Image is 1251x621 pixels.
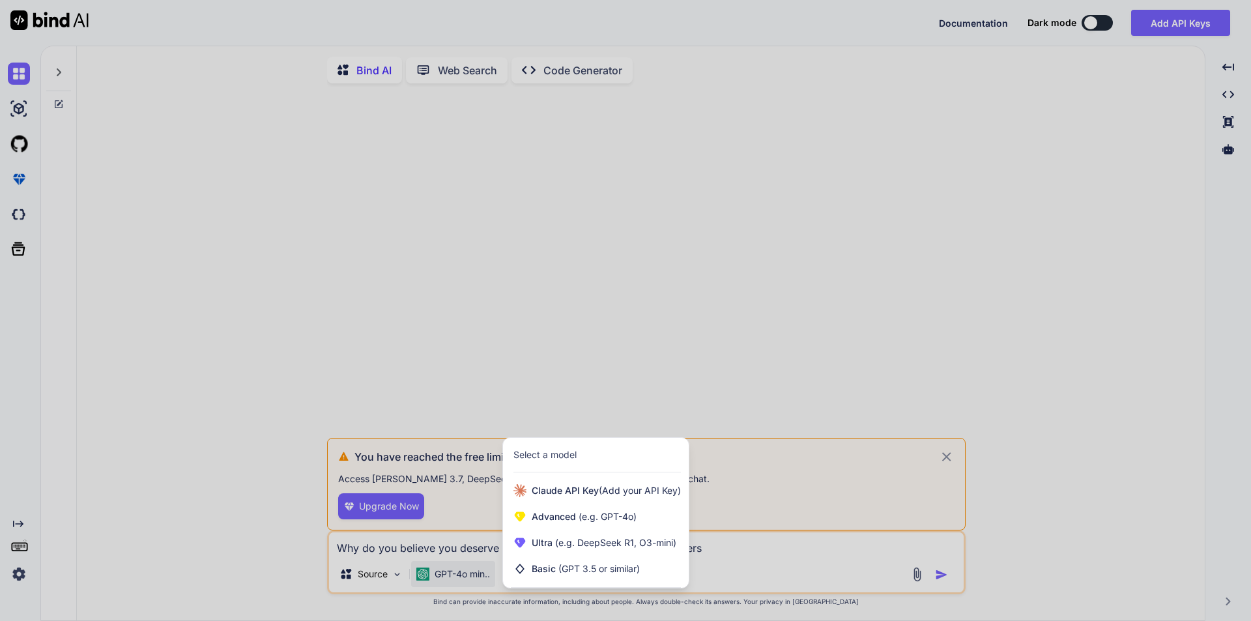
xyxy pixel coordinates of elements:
span: (GPT 3.5 or similar) [558,563,640,574]
span: Basic [532,562,640,575]
span: Ultra [532,536,676,549]
span: (Add your API Key) [599,485,681,496]
span: (e.g. DeepSeek R1, O3-mini) [553,537,676,548]
span: Advanced [532,510,637,523]
span: (e.g. GPT-4o) [576,511,637,522]
div: Select a model [513,448,577,461]
span: Claude API Key [532,484,681,497]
